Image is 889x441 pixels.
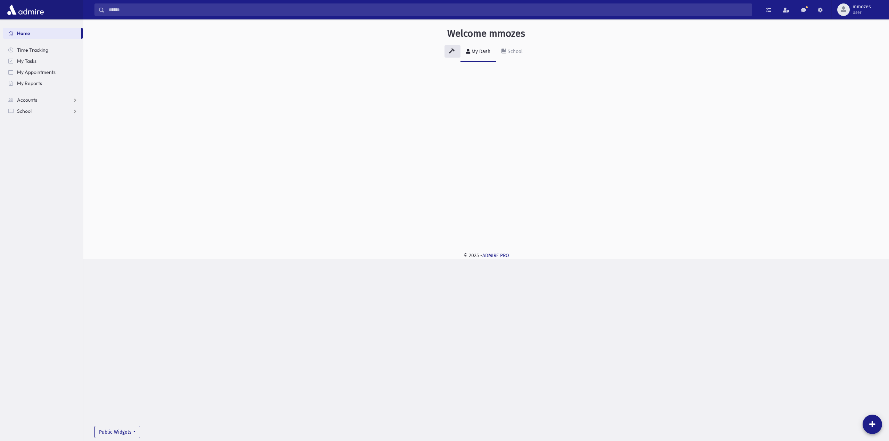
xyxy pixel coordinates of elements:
[853,4,871,10] span: mmozes
[17,97,37,103] span: Accounts
[3,56,83,67] a: My Tasks
[3,67,83,78] a: My Appointments
[17,108,32,114] span: School
[105,3,752,16] input: Search
[506,49,523,54] div: School
[3,44,83,56] a: Time Tracking
[3,78,83,89] a: My Reports
[17,58,36,64] span: My Tasks
[853,10,871,15] span: User
[94,426,140,438] button: Public Widgets
[470,49,490,54] div: My Dash
[17,69,56,75] span: My Appointments
[447,28,525,40] h3: Welcome mmozes
[496,42,528,62] a: School
[17,30,30,36] span: Home
[3,28,81,39] a: Home
[6,3,45,17] img: AdmirePro
[17,80,42,86] span: My Reports
[17,47,48,53] span: Time Tracking
[3,105,83,117] a: School
[3,94,83,105] a: Accounts
[460,42,496,62] a: My Dash
[94,252,878,259] div: © 2025 -
[482,253,509,258] a: ADMIRE PRO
